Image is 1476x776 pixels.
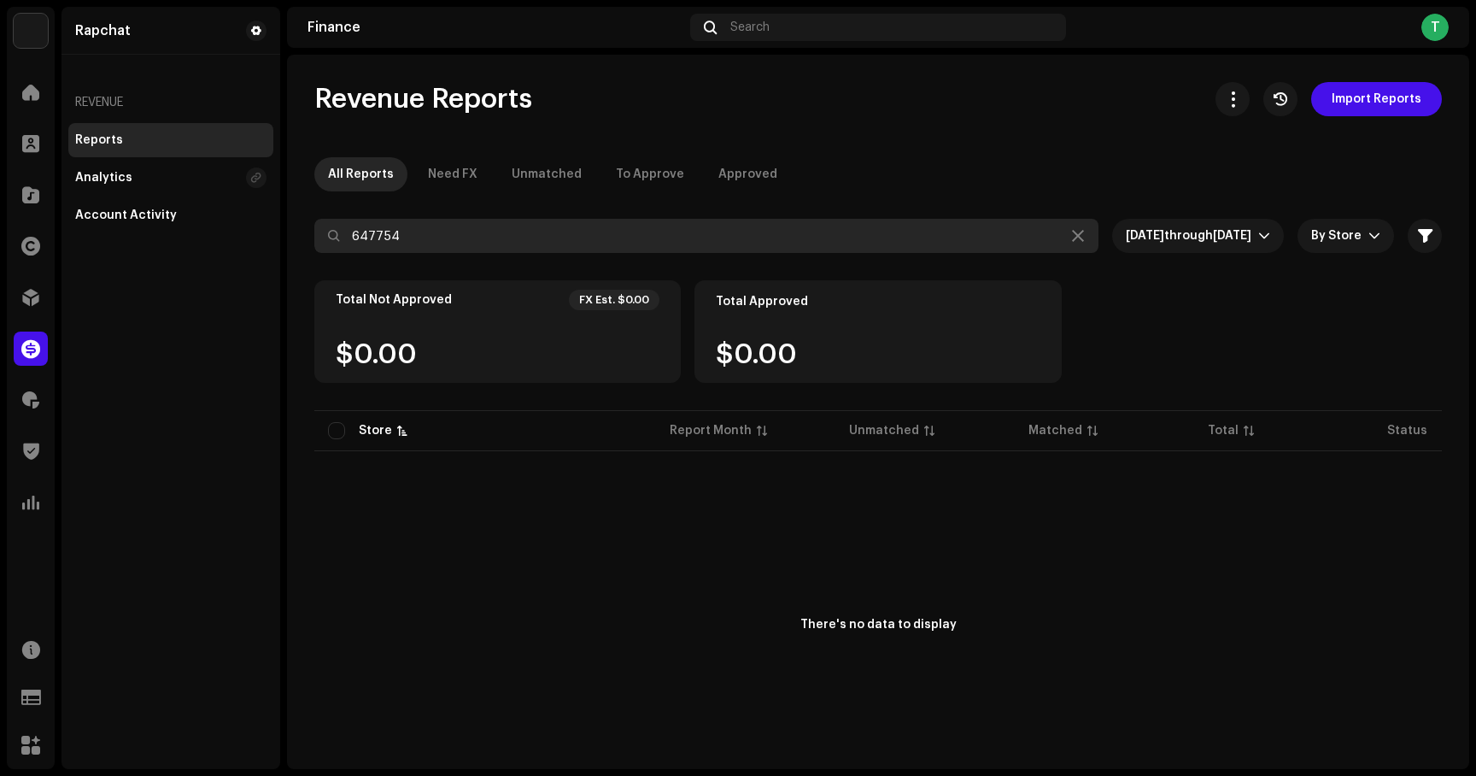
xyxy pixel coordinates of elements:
re-a-nav-header: Revenue [68,82,273,123]
div: Finance [307,21,683,34]
div: Reports [75,133,123,147]
span: Revenue Reports [314,82,532,116]
span: Last 3 months [1126,219,1258,253]
span: through [1164,230,1213,242]
div: Rapchat [75,24,131,38]
div: Total Not Approved [336,293,452,307]
span: [DATE] [1213,230,1251,242]
div: There's no data to display [800,616,957,634]
div: Approved [718,157,777,191]
re-m-nav-item: Analytics [68,161,273,195]
div: Analytics [75,171,132,185]
re-m-nav-item: Reports [68,123,273,157]
div: Unmatched [512,157,582,191]
div: To Approve [616,157,684,191]
div: Need FX [428,157,477,191]
button: Import Reports [1311,82,1442,116]
div: All Reports [328,157,394,191]
div: T [1421,14,1449,41]
div: Account Activity [75,209,177,222]
img: bfe51e76-ce69-49ed-9b01-c6eb8dea35ef [14,14,48,48]
span: By Store [1311,219,1368,253]
span: Import Reports [1332,82,1421,116]
div: Total Approved [716,295,808,309]
input: Search [314,219,1098,253]
re-m-nav-item: Account Activity [68,198,273,232]
span: Search [730,21,770,34]
div: FX Est. $0.00 [579,293,649,307]
span: [DATE] [1126,230,1164,242]
div: dropdown trigger [1258,219,1270,253]
div: dropdown trigger [1368,219,1380,253]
